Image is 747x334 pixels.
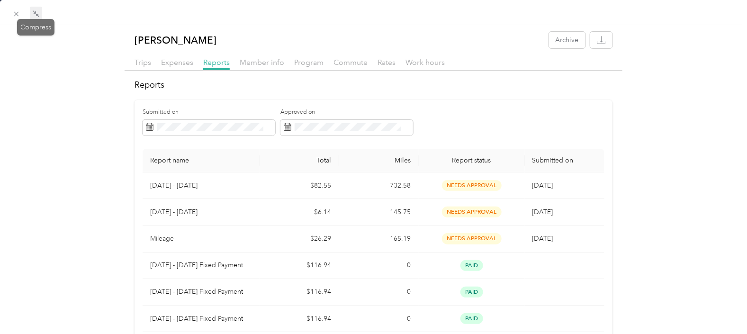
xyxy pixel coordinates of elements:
[460,260,483,271] span: paid
[260,279,339,306] td: $116.94
[260,306,339,332] td: $116.94
[294,58,324,67] span: Program
[442,207,502,217] span: needs approval
[260,172,339,199] td: $82.55
[150,207,252,217] p: [DATE] - [DATE]
[339,306,419,332] td: 0
[442,233,502,244] span: needs approval
[378,58,396,67] span: Rates
[339,226,419,252] td: 165.19
[143,108,275,117] label: Submitted on
[339,199,419,226] td: 145.75
[460,287,483,298] span: paid
[260,226,339,252] td: $26.29
[150,287,252,297] p: [DATE] - [DATE] Fixed Payment
[161,58,193,67] span: Expenses
[532,235,553,243] span: [DATE]
[135,58,151,67] span: Trips
[260,199,339,226] td: $6.14
[135,79,612,91] h2: Reports
[280,108,413,117] label: Approved on
[150,260,252,271] p: [DATE] - [DATE] Fixed Payment
[532,208,553,216] span: [DATE]
[17,19,54,36] div: Compress
[143,149,259,172] th: Report name
[532,181,553,190] span: [DATE]
[135,32,216,48] p: [PERSON_NAME]
[549,32,585,48] button: Archive
[203,58,230,67] span: Reports
[267,156,332,164] div: Total
[442,180,502,191] span: needs approval
[339,172,419,199] td: 732.58
[347,156,411,164] div: Miles
[460,313,483,324] span: paid
[694,281,747,334] iframe: Everlance-gr Chat Button Frame
[339,279,419,306] td: 0
[333,58,368,67] span: Commute
[240,58,284,67] span: Member info
[260,253,339,279] td: $116.94
[525,149,604,172] th: Submitted on
[339,253,419,279] td: 0
[150,181,252,191] p: [DATE] - [DATE]
[426,156,517,164] span: Report status
[150,314,252,324] p: [DATE] - [DATE] Fixed Payment
[150,234,252,244] p: Mileage
[405,58,445,67] span: Work hours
